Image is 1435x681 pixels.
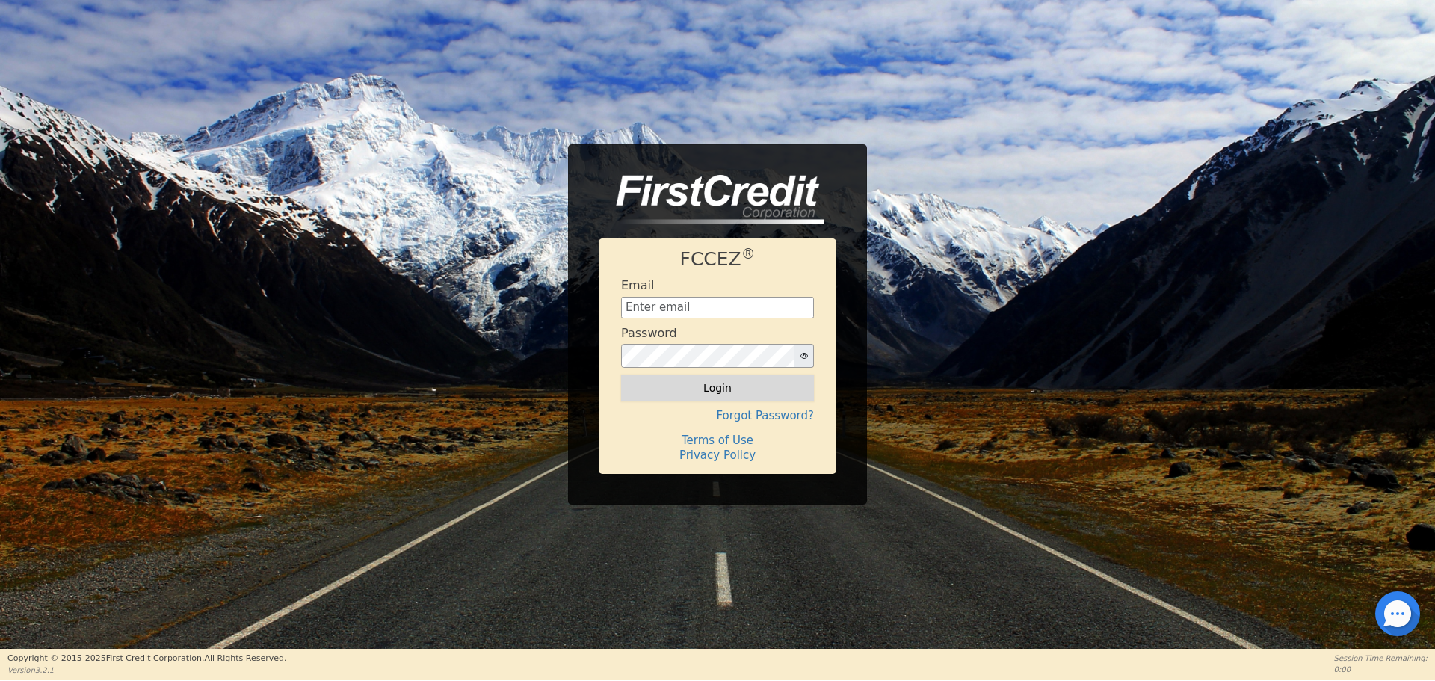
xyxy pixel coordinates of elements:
[621,248,814,271] h1: FCCEZ
[621,434,814,447] h4: Terms of Use
[621,375,814,401] button: Login
[621,278,654,292] h4: Email
[741,246,756,262] sup: ®
[204,653,286,663] span: All Rights Reserved.
[621,297,814,319] input: Enter email
[7,653,286,665] p: Copyright © 2015- 2025 First Credit Corporation.
[1334,664,1428,675] p: 0:00
[7,665,286,676] p: Version 3.2.1
[621,409,814,422] h4: Forgot Password?
[621,449,814,462] h4: Privacy Policy
[599,175,824,224] img: logo-CMu_cnol.png
[621,344,794,368] input: password
[621,326,677,340] h4: Password
[1334,653,1428,664] p: Session Time Remaining:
